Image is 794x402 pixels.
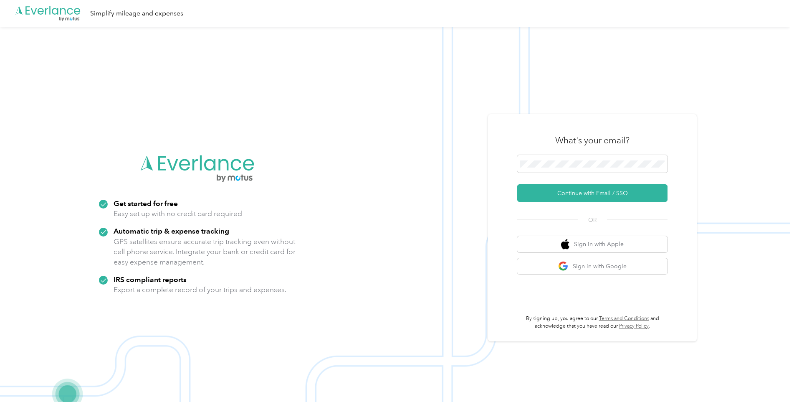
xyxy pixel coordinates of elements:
[114,209,242,219] p: Easy set up with no credit card required
[555,135,630,146] h3: What's your email?
[517,315,668,330] p: By signing up, you agree to our and acknowledge that you have read our .
[114,275,187,284] strong: IRS compliant reports
[114,226,229,235] strong: Automatic trip & expense tracking
[517,258,668,275] button: google logoSign in with Google
[599,315,649,322] a: Terms and Conditions
[517,236,668,252] button: apple logoSign in with Apple
[561,239,569,249] img: apple logo
[90,8,183,19] div: Simplify mileage and expenses
[517,184,668,202] button: Continue with Email / SSO
[114,285,286,295] p: Export a complete record of your trips and expenses.
[619,323,649,329] a: Privacy Policy
[114,199,178,208] strong: Get started for free
[558,261,569,272] img: google logo
[114,237,296,267] p: GPS satellites ensure accurate trip tracking even without cell phone service. Integrate your bank...
[578,216,607,224] span: OR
